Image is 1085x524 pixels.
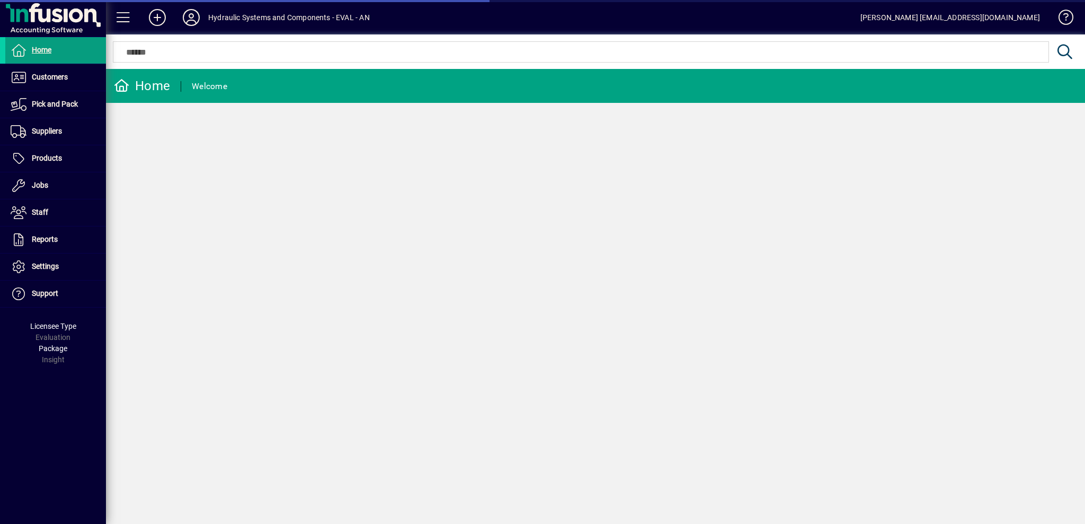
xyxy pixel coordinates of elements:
span: Reports [32,235,58,243]
span: Jobs [32,181,48,189]
span: Products [32,154,62,162]
div: Home [114,77,170,94]
div: Hydraulic Systems and Components - EVAL - AN [208,9,370,26]
span: Package [39,344,67,353]
a: Support [5,281,106,307]
div: Welcome [192,78,227,95]
a: Settings [5,254,106,280]
a: Reports [5,226,106,253]
a: Products [5,145,106,172]
a: Customers [5,64,106,91]
span: Suppliers [32,127,62,135]
span: Settings [32,262,59,270]
span: Licensee Type [30,322,76,330]
button: Profile [174,8,208,27]
a: Knowledge Base [1051,2,1072,37]
span: Pick and Pack [32,100,78,108]
span: Customers [32,73,68,81]
button: Add [140,8,174,27]
a: Staff [5,199,106,226]
span: Staff [32,208,48,216]
a: Pick and Pack [5,91,106,118]
a: Suppliers [5,118,106,145]
a: Jobs [5,172,106,199]
div: [PERSON_NAME] [EMAIL_ADDRESS][DOMAIN_NAME] [860,9,1040,26]
span: Support [32,289,58,298]
span: Home [32,46,51,54]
